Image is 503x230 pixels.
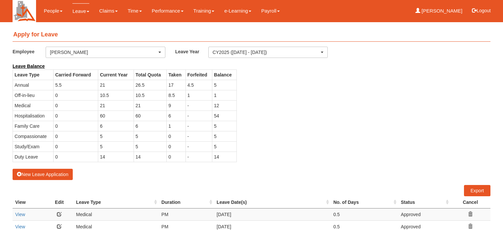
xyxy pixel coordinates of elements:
td: 1 [212,90,236,100]
td: - [186,111,212,121]
td: 0 [53,131,98,141]
button: Logout [467,3,495,19]
td: 54 [212,111,236,121]
td: 5 [212,121,236,131]
td: 14 [134,152,167,162]
td: Medical [73,208,159,220]
td: 21 [98,80,134,90]
a: e-Learning [224,3,251,19]
td: 0 [53,100,98,111]
td: 10.5 [134,90,167,100]
td: Approved [398,208,450,220]
th: Total Quota [134,69,167,80]
td: 6 [134,121,167,131]
th: Forfeited [186,69,212,80]
td: - [186,152,212,162]
a: Training [193,3,215,19]
td: 60 [98,111,134,121]
td: 5 [134,131,167,141]
td: Annual [13,80,54,90]
td: 1 [167,121,186,131]
td: - [186,121,212,131]
td: 4.5 [186,80,212,90]
th: Status : activate to sort column ascending [398,196,450,208]
td: Duty Leave [13,152,54,162]
td: 5 [98,141,134,152]
a: [PERSON_NAME] [415,3,463,19]
th: Carried Forward [53,69,98,80]
td: Family Care [13,121,54,131]
th: Balance [212,69,236,80]
b: Leave Balance [13,64,45,69]
td: Hospitalisation [13,111,54,121]
td: - [186,131,212,141]
td: 26.5 [134,80,167,90]
td: 6 [167,111,186,121]
td: Study/Exam [13,141,54,152]
th: Duration : activate to sort column ascending [159,196,214,208]
td: - [186,100,212,111]
td: Medical [13,100,54,111]
a: Payroll [261,3,280,19]
th: Taken [167,69,186,80]
td: 6 [98,121,134,131]
a: Leave [72,3,89,19]
td: 0 [53,152,98,162]
td: 5 [212,80,236,90]
td: PM [159,208,214,220]
th: No. of Days : activate to sort column ascending [331,196,398,208]
button: [PERSON_NAME] [46,47,165,58]
td: 5 [98,131,134,141]
td: 5.5 [53,80,98,90]
td: 0 [167,152,186,162]
td: 8.5 [167,90,186,100]
a: Claims [99,3,118,19]
a: Performance [152,3,184,19]
div: [PERSON_NAME] [50,49,157,56]
td: 0.5 [331,208,398,220]
label: Leave Year [175,47,208,56]
a: Export [464,185,490,196]
th: Leave Type [13,69,54,80]
td: 60 [134,111,167,121]
td: 0 [53,111,98,121]
td: 0 [167,141,186,152]
td: 17 [167,80,186,90]
th: Leave Type : activate to sort column ascending [73,196,159,208]
a: View [15,212,25,217]
td: 12 [212,100,236,111]
a: People [44,3,63,19]
td: 21 [134,100,167,111]
td: 0 [53,141,98,152]
button: New Leave Application [13,169,73,180]
div: CY2025 ([DATE] - [DATE]) [213,49,320,56]
a: View [15,224,25,229]
td: 14 [98,152,134,162]
td: 9 [167,100,186,111]
td: 1 [186,90,212,100]
th: Edit [45,196,73,208]
td: Compassionate [13,131,54,141]
td: 0 [167,131,186,141]
a: Time [128,3,142,19]
td: Off-in-lieu [13,90,54,100]
td: 0 [53,90,98,100]
button: CY2025 ([DATE] - [DATE]) [208,47,328,58]
th: Current Year [98,69,134,80]
th: View [13,196,45,208]
td: 14 [212,152,236,162]
td: 5 [212,131,236,141]
td: [DATE] [214,208,331,220]
label: Employee [13,47,46,56]
td: 5 [212,141,236,152]
td: 0 [53,121,98,131]
th: Cancel [450,196,490,208]
td: 21 [98,100,134,111]
th: Leave Date(s) : activate to sort column ascending [214,196,331,208]
h4: Apply for Leave [13,28,490,42]
td: 10.5 [98,90,134,100]
td: 5 [134,141,167,152]
td: - [186,141,212,152]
